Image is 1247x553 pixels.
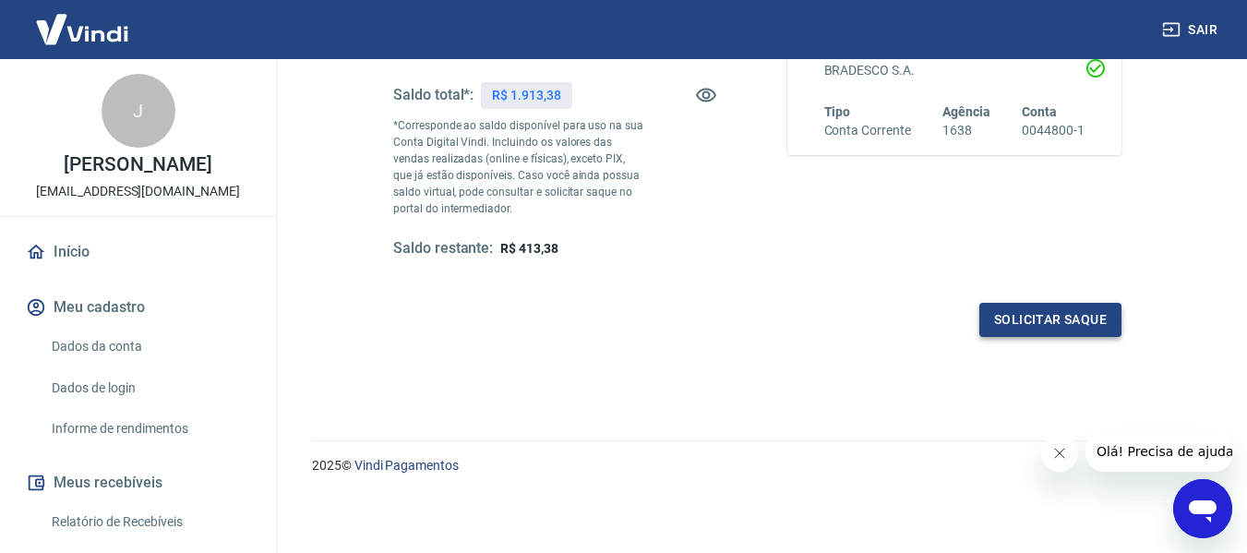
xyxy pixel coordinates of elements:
[44,369,254,407] a: Dados de login
[942,104,990,119] span: Agência
[44,410,254,448] a: Informe de rendimentos
[492,86,560,105] p: R$ 1.913,38
[22,232,254,272] a: Início
[312,456,1203,475] p: 2025 ©
[1022,104,1057,119] span: Conta
[64,155,211,174] p: [PERSON_NAME]
[102,74,175,148] div: J
[393,86,474,104] h5: Saldo total*:
[500,241,558,256] span: R$ 413,38
[942,121,990,140] h6: 1638
[22,1,142,57] img: Vindi
[979,303,1121,337] button: Solicitar saque
[824,104,851,119] span: Tipo
[824,121,911,140] h6: Conta Corrente
[11,13,155,28] span: Olá! Precisa de ajuda?
[393,239,493,258] h5: Saldo restante:
[1022,121,1085,140] h6: 0044800-1
[1041,435,1078,472] iframe: Fechar mensagem
[1158,13,1225,47] button: Sair
[44,503,254,541] a: Relatório de Recebíveis
[824,61,1085,80] h6: BRADESCO S.A.
[22,463,254,503] button: Meus recebíveis
[1173,479,1232,538] iframe: Botão para abrir a janela de mensagens
[354,458,459,473] a: Vindi Pagamentos
[44,328,254,366] a: Dados da conta
[393,117,644,217] p: *Corresponde ao saldo disponível para uso na sua Conta Digital Vindi. Incluindo os valores das ve...
[22,287,254,328] button: Meu cadastro
[1085,431,1232,472] iframe: Mensagem da empresa
[36,182,240,201] p: [EMAIL_ADDRESS][DOMAIN_NAME]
